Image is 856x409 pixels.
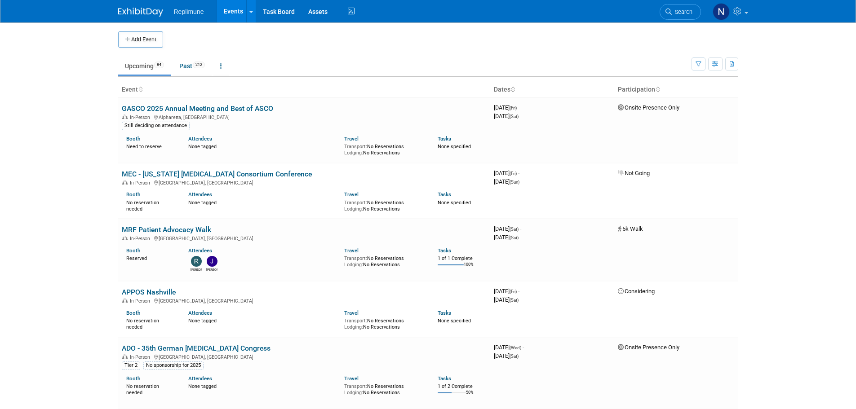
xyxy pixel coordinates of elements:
[510,289,517,294] span: (Fri)
[494,113,519,119] span: [DATE]
[126,375,140,382] a: Booth
[344,200,367,206] span: Transport:
[122,298,128,303] img: In-Person Event
[510,227,519,232] span: (Sat)
[122,179,487,186] div: [GEOGRAPHIC_DATA], [GEOGRAPHIC_DATA]
[344,206,363,212] span: Lodging:
[494,178,519,185] span: [DATE]
[122,114,128,119] img: In-Person Event
[122,297,487,304] div: [GEOGRAPHIC_DATA], [GEOGRAPHIC_DATA]
[174,8,204,15] span: Replimune
[494,344,524,351] span: [DATE]
[618,104,679,111] span: Onsite Presence Only
[118,57,171,75] a: Upcoming84
[494,104,519,111] span: [DATE]
[494,225,521,232] span: [DATE]
[130,180,153,186] span: In-Person
[188,198,337,206] div: None tagged
[520,225,521,232] span: -
[494,170,519,176] span: [DATE]
[122,344,271,352] a: ADO - 35th German [MEDICAL_DATA] Congress
[344,150,363,156] span: Lodging:
[122,361,140,369] div: Tier 2
[126,136,140,142] a: Booth
[206,267,217,272] div: Jacqueline Smith
[655,86,660,93] a: Sort by Participation Type
[713,3,730,20] img: Nicole Schaeffner
[344,382,424,396] div: No Reservations No Reservations
[130,298,153,304] span: In-Person
[122,180,128,185] img: In-Person Event
[614,82,738,97] th: Participation
[118,8,163,17] img: ExhibitDay
[510,235,519,240] span: (Sat)
[122,236,128,240] img: In-Person Event
[188,375,212,382] a: Attendees
[518,288,519,295] span: -
[510,345,521,350] span: (Wed)
[130,354,153,360] span: In-Person
[518,170,519,176] span: -
[126,310,140,316] a: Booth
[122,225,211,234] a: MRF Patient Advocacy Walk
[344,390,363,396] span: Lodging:
[510,86,515,93] a: Sort by Start Date
[188,382,337,390] div: None tagged
[438,136,451,142] a: Tasks
[510,171,517,176] span: (Fri)
[173,57,212,75] a: Past212
[494,234,519,241] span: [DATE]
[490,82,614,97] th: Dates
[438,144,471,150] span: None specified
[344,191,359,198] a: Travel
[660,4,701,20] a: Search
[122,113,487,120] div: Alpharetta, [GEOGRAPHIC_DATA]
[618,170,650,176] span: Not Going
[438,318,471,324] span: None specified
[188,136,212,142] a: Attendees
[207,256,217,267] img: Jacqueline Smith
[344,310,359,316] a: Travel
[126,198,175,212] div: No reservation needed
[344,324,363,330] span: Lodging:
[344,142,424,156] div: No Reservations No Reservations
[438,247,451,254] a: Tasks
[122,353,487,360] div: [GEOGRAPHIC_DATA], [GEOGRAPHIC_DATA]
[188,316,337,324] div: None tagged
[130,114,153,120] span: In-Person
[510,114,519,119] span: (Sat)
[618,344,679,351] span: Onsite Presence Only
[191,256,202,267] img: Rosalind Malhotra
[438,383,487,390] div: 1 of 2 Complete
[191,267,202,272] div: Rosalind Malhotra
[126,247,140,254] a: Booth
[126,254,175,262] div: Reserved
[138,86,142,93] a: Sort by Event Name
[126,316,175,330] div: No reservation needed
[523,344,524,351] span: -
[126,191,140,198] a: Booth
[344,383,367,389] span: Transport:
[126,142,175,150] div: Need to reserve
[188,191,212,198] a: Attendees
[344,136,359,142] a: Travel
[494,288,519,295] span: [DATE]
[344,144,367,150] span: Transport:
[438,200,471,206] span: None specified
[118,82,490,97] th: Event
[344,375,359,382] a: Travel
[193,62,205,68] span: 212
[466,390,474,402] td: 50%
[188,142,337,150] div: None tagged
[672,9,692,15] span: Search
[344,316,424,330] div: No Reservations No Reservations
[510,354,519,359] span: (Sat)
[122,234,487,242] div: [GEOGRAPHIC_DATA], [GEOGRAPHIC_DATA]
[344,318,367,324] span: Transport:
[126,382,175,396] div: No reservation needed
[438,310,451,316] a: Tasks
[122,122,190,130] div: Still deciding on attendance
[344,255,367,261] span: Transport:
[122,354,128,359] img: In-Person Event
[344,247,359,254] a: Travel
